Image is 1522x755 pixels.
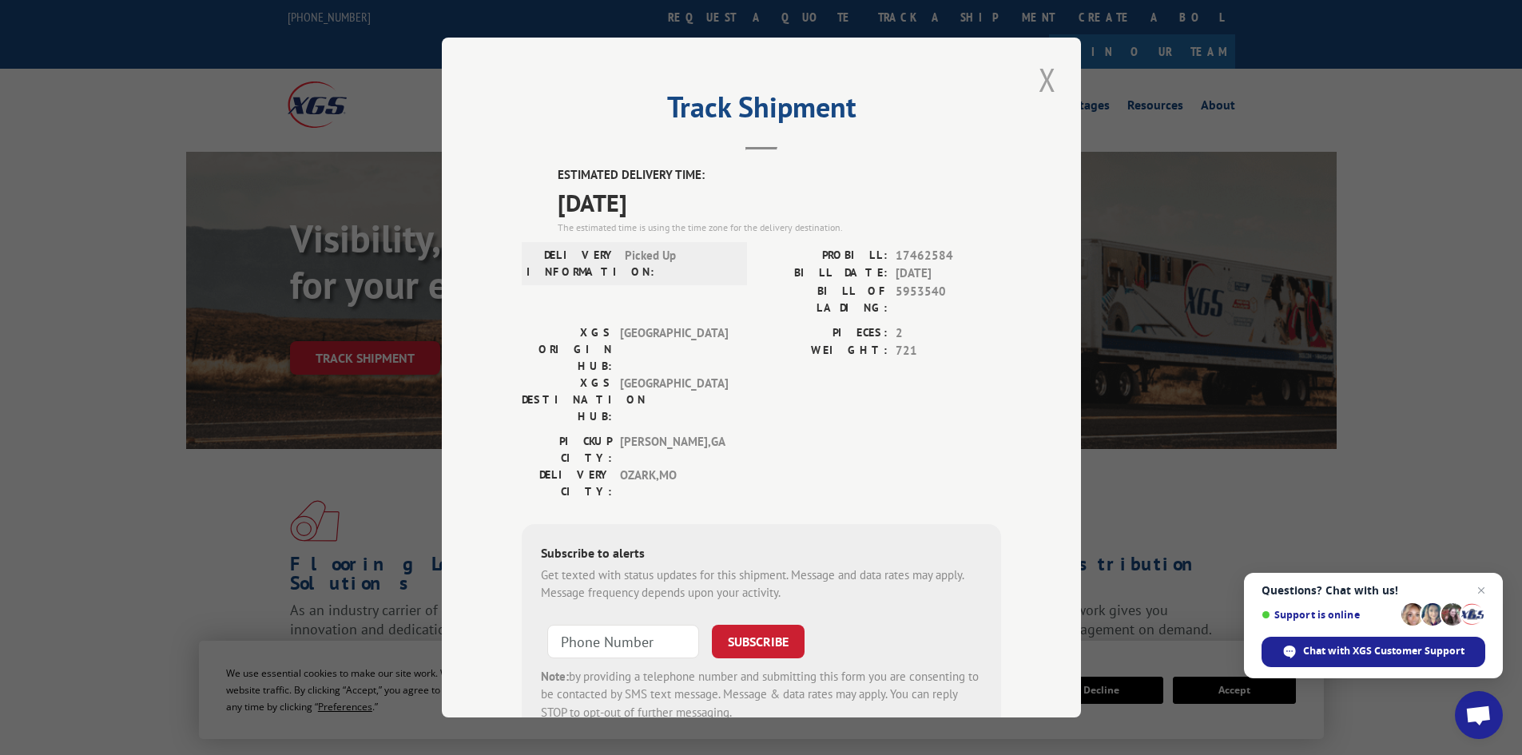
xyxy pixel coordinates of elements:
[522,324,612,375] label: XGS ORIGIN HUB:
[1455,691,1503,739] a: Open chat
[1262,609,1396,621] span: Support is online
[1262,584,1485,597] span: Questions? Chat with us!
[541,669,569,684] strong: Note:
[1262,637,1485,667] span: Chat with XGS Customer Support
[1303,644,1464,658] span: Chat with XGS Customer Support
[547,625,699,658] input: Phone Number
[522,375,612,425] label: XGS DESTINATION HUB:
[541,566,982,602] div: Get texted with status updates for this shipment. Message and data rates may apply. Message frequ...
[625,247,733,280] span: Picked Up
[761,324,888,343] label: PIECES:
[1034,58,1061,101] button: Close modal
[522,96,1001,126] h2: Track Shipment
[620,467,728,500] span: OZARK , MO
[620,324,728,375] span: [GEOGRAPHIC_DATA]
[761,342,888,360] label: WEIGHT:
[541,543,982,566] div: Subscribe to alerts
[712,625,805,658] button: SUBSCRIBE
[896,247,1001,265] span: 17462584
[761,264,888,283] label: BILL DATE:
[761,247,888,265] label: PROBILL:
[761,283,888,316] label: BILL OF LADING:
[527,247,617,280] label: DELIVERY INFORMATION:
[896,342,1001,360] span: 721
[620,375,728,425] span: [GEOGRAPHIC_DATA]
[896,324,1001,343] span: 2
[896,283,1001,316] span: 5953540
[558,221,1001,235] div: The estimated time is using the time zone for the delivery destination.
[620,433,728,467] span: [PERSON_NAME] , GA
[541,668,982,722] div: by providing a telephone number and submitting this form you are consenting to be contacted by SM...
[522,467,612,500] label: DELIVERY CITY:
[896,264,1001,283] span: [DATE]
[558,185,1001,221] span: [DATE]
[558,166,1001,185] label: ESTIMATED DELIVERY TIME:
[522,433,612,467] label: PICKUP CITY:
